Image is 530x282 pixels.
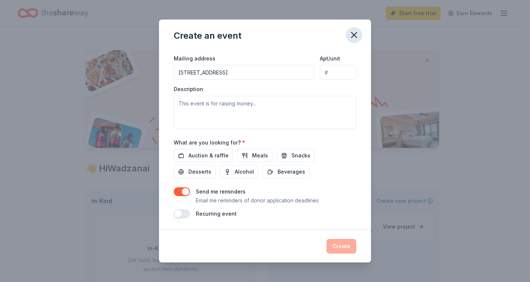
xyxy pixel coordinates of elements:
[277,149,315,162] button: Snacks
[252,151,268,160] span: Meals
[220,165,258,178] button: Alcohol
[320,65,356,80] input: #
[174,139,245,146] label: What are you looking for?
[278,167,305,176] span: Beverages
[174,165,216,178] button: Desserts
[188,167,211,176] span: Desserts
[235,167,254,176] span: Alcohol
[174,86,203,93] label: Description
[291,151,310,160] span: Snacks
[237,149,272,162] button: Meals
[320,55,340,62] label: Apt/unit
[174,65,314,80] input: Enter a US address
[263,165,310,178] button: Beverages
[174,149,233,162] button: Auction & raffle
[188,151,229,160] span: Auction & raffle
[174,55,215,62] label: Mailing address
[196,210,237,217] label: Recurring event
[196,196,319,205] p: Email me reminders of donor application deadlines
[196,188,245,195] label: Send me reminders
[174,30,241,42] div: Create an event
